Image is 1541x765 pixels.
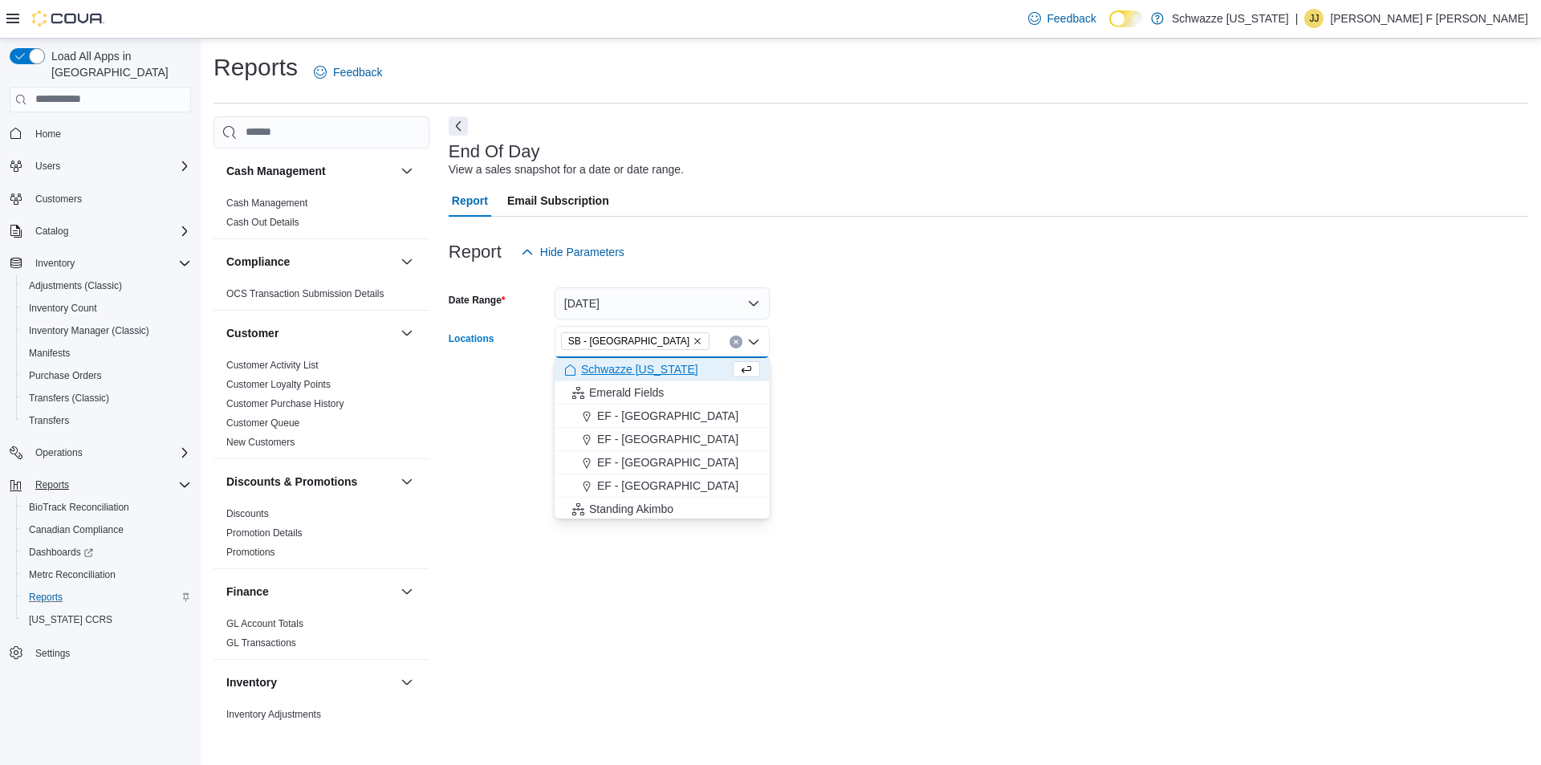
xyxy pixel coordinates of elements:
[597,454,738,470] span: EF - [GEOGRAPHIC_DATA]
[226,417,299,429] a: Customer Queue
[29,124,67,144] a: Home
[1295,9,1299,28] p: |
[226,507,269,520] span: Discounts
[226,527,303,539] a: Promotion Details
[226,359,319,372] span: Customer Activity List
[693,336,702,346] button: Remove SB - Longmont from selection in this group
[449,332,494,345] label: Locations
[226,584,269,600] h3: Finance
[307,56,388,88] a: Feedback
[397,252,417,271] button: Compliance
[226,288,384,299] a: OCS Transaction Submission Details
[226,287,384,300] span: OCS Transaction Submission Details
[226,708,321,721] span: Inventory Adjustments
[397,472,417,491] button: Discounts & Promotions
[226,216,299,229] span: Cash Out Details
[1330,9,1528,28] p: [PERSON_NAME] F [PERSON_NAME]
[226,584,394,600] button: Finance
[29,475,75,494] button: Reports
[3,252,197,275] button: Inventory
[226,674,277,690] h3: Inventory
[22,299,104,318] a: Inventory Count
[22,276,128,295] a: Adjustments (Classic)
[3,155,197,177] button: Users
[35,478,69,491] span: Reports
[22,498,191,517] span: BioTrack Reconciliation
[397,582,417,601] button: Finance
[226,618,303,629] a: GL Account Totals
[29,591,63,604] span: Reports
[213,284,429,310] div: Compliance
[29,324,149,337] span: Inventory Manager (Classic)
[226,254,290,270] h3: Compliance
[29,254,191,273] span: Inventory
[16,409,197,432] button: Transfers
[29,501,129,514] span: BioTrack Reconciliation
[22,610,191,629] span: Washington CCRS
[507,185,609,217] span: Email Subscription
[213,51,298,83] h1: Reports
[1309,9,1319,28] span: JJ
[35,128,61,140] span: Home
[213,193,429,238] div: Cash Management
[22,299,191,318] span: Inventory Count
[35,160,60,173] span: Users
[29,644,76,663] a: Settings
[555,381,770,405] button: Emerald Fields
[213,614,429,659] div: Finance
[35,446,83,459] span: Operations
[1304,9,1323,28] div: James Jr F Wade
[540,244,624,260] span: Hide Parameters
[226,217,299,228] a: Cash Out Details
[333,64,382,80] span: Feedback
[3,442,197,464] button: Operations
[226,474,357,490] h3: Discounts & Promotions
[22,565,191,584] span: Metrc Reconciliation
[22,520,191,539] span: Canadian Compliance
[3,474,197,496] button: Reports
[226,378,331,391] span: Customer Loyalty Points
[226,436,295,449] span: New Customers
[226,163,394,179] button: Cash Management
[226,709,321,720] a: Inventory Adjustments
[226,637,296,649] a: GL Transactions
[226,254,394,270] button: Compliance
[22,411,191,430] span: Transfers
[32,10,104,26] img: Cova
[555,498,770,521] button: Standing Akimbo
[730,336,742,348] button: Clear input
[16,564,197,586] button: Metrc Reconciliation
[555,405,770,428] button: EF - [GEOGRAPHIC_DATA]
[226,379,331,390] a: Customer Loyalty Points
[213,356,429,458] div: Customer
[22,344,191,363] span: Manifests
[29,347,70,360] span: Manifests
[22,543,100,562] a: Dashboards
[226,163,326,179] h3: Cash Management
[29,222,75,241] button: Catalog
[1109,10,1143,27] input: Dark Mode
[226,398,344,409] a: Customer Purchase History
[22,389,116,408] a: Transfers (Classic)
[226,360,319,371] a: Customer Activity List
[29,443,191,462] span: Operations
[452,185,488,217] span: Report
[397,673,417,692] button: Inventory
[22,321,191,340] span: Inventory Manager (Classic)
[3,122,197,145] button: Home
[22,565,122,584] a: Metrc Reconciliation
[555,358,770,381] button: Schwazze [US_STATE]
[597,431,738,447] span: EF - [GEOGRAPHIC_DATA]
[1109,27,1110,28] span: Dark Mode
[561,332,710,350] span: SB - Longmont
[22,344,76,363] a: Manifests
[22,588,69,607] a: Reports
[45,48,191,80] span: Load All Apps in [GEOGRAPHIC_DATA]
[226,197,307,210] span: Cash Management
[581,361,698,377] span: Schwazze [US_STATE]
[29,302,97,315] span: Inventory Count
[226,547,275,558] a: Promotions
[16,519,197,541] button: Canadian Compliance
[555,451,770,474] button: EF - [GEOGRAPHIC_DATA]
